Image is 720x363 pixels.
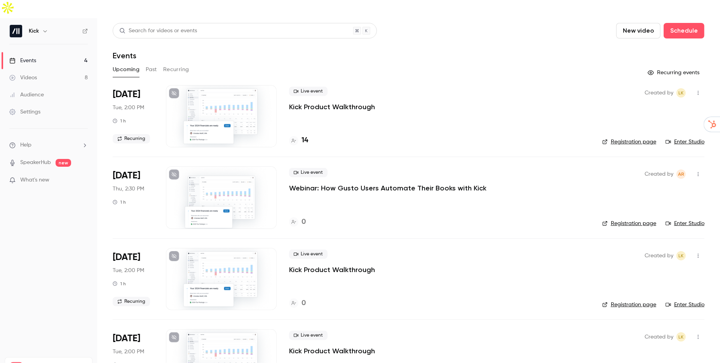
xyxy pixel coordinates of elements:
span: Andrew Roth [676,169,686,179]
span: Created by [645,251,673,260]
a: 14 [289,135,308,146]
a: Registration page [602,138,656,146]
h4: 0 [302,298,306,309]
img: Kick [10,25,22,37]
span: new [56,159,71,167]
span: Recurring [113,134,150,143]
span: What's new [20,176,49,184]
button: New video [616,23,661,38]
span: [DATE] [113,169,140,182]
a: Registration page [602,301,656,309]
span: LK [679,88,684,98]
span: Live event [289,168,328,177]
span: Recurring [113,297,150,306]
span: Tue, 2:00 PM [113,348,144,356]
div: Events [9,57,36,65]
span: Live event [289,331,328,340]
div: 1 h [113,281,126,287]
span: Logan Kieller [676,251,686,260]
span: Live event [289,250,328,259]
div: Settings [9,108,40,116]
div: 1 h [113,199,126,205]
span: LK [679,332,684,342]
span: LK [679,251,684,260]
h1: Events [113,51,136,60]
span: [DATE] [113,251,140,264]
a: Kick Product Walkthrough [289,265,375,274]
div: Aug 19 Tue, 11:00 AM (America/Los Angeles) [113,85,153,147]
a: Enter Studio [666,138,704,146]
a: 0 [289,217,306,227]
button: Recurring events [644,66,704,79]
iframe: Noticeable Trigger [78,177,88,184]
span: AR [678,169,684,179]
button: Schedule [664,23,704,38]
h4: 14 [302,135,308,146]
div: Search for videos or events [119,27,197,35]
a: Enter Studio [666,220,704,227]
button: Recurring [163,63,189,76]
span: Created by [645,169,673,179]
a: SpeakerHub [20,159,51,167]
span: [DATE] [113,88,140,101]
a: Webinar: How Gusto Users Automate Their Books with Kick [289,183,486,193]
button: Past [146,63,157,76]
li: help-dropdown-opener [9,141,88,149]
a: 0 [289,298,306,309]
a: Registration page [602,220,656,227]
span: Created by [645,332,673,342]
span: Created by [645,88,673,98]
a: Kick Product Walkthrough [289,102,375,112]
h6: Kick [29,27,39,35]
a: Kick Product Walkthrough [289,346,375,356]
div: Aug 21 Thu, 11:30 AM (America/Los Angeles) [113,166,153,229]
span: Tue, 2:00 PM [113,104,144,112]
span: Tue, 2:00 PM [113,267,144,274]
button: Upcoming [113,63,139,76]
span: Logan Kieller [676,332,686,342]
span: Live event [289,87,328,96]
span: Logan Kieller [676,88,686,98]
div: Aug 26 Tue, 11:00 AM (America/Los Angeles) [113,248,153,310]
h4: 0 [302,217,306,227]
span: Thu, 2:30 PM [113,185,144,193]
a: Enter Studio [666,301,704,309]
div: Videos [9,74,37,82]
span: Help [20,141,31,149]
div: Audience [9,91,44,99]
div: 1 h [113,118,126,124]
span: [DATE] [113,332,140,345]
